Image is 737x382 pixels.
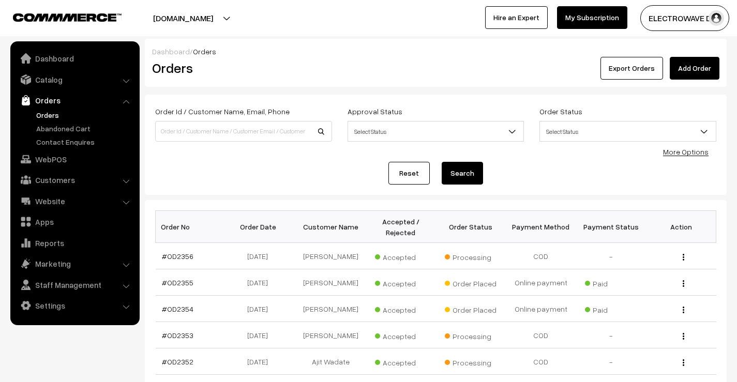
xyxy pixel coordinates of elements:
[485,6,548,29] a: Hire an Expert
[13,254,136,273] a: Marketing
[375,355,427,368] span: Accepted
[348,106,402,117] label: Approval Status
[375,302,427,315] span: Accepted
[152,47,190,56] a: Dashboard
[296,243,366,269] td: [PERSON_NAME]
[670,57,719,80] a: Add Order
[442,162,483,185] button: Search
[225,296,296,322] td: [DATE]
[506,348,576,375] td: COD
[640,5,729,31] button: ELECTROWAVE DE…
[445,302,497,315] span: Order Placed
[156,211,226,243] th: Order No
[225,211,296,243] th: Order Date
[506,296,576,322] td: Online payment
[225,348,296,375] td: [DATE]
[540,123,716,141] span: Select Status
[13,234,136,252] a: Reports
[445,249,497,263] span: Processing
[13,70,136,89] a: Catalog
[225,243,296,269] td: [DATE]
[296,322,366,348] td: [PERSON_NAME]
[13,171,136,189] a: Customers
[683,359,684,366] img: Menu
[388,162,430,185] a: Reset
[34,136,136,147] a: Contact Enquires
[162,357,193,366] a: #OD2352
[155,121,332,142] input: Order Id / Customer Name / Customer Email / Customer Phone
[152,46,719,57] div: /
[13,91,136,110] a: Orders
[506,243,576,269] td: COD
[193,47,216,56] span: Orders
[683,254,684,261] img: Menu
[162,331,193,340] a: #OD2353
[445,328,497,342] span: Processing
[34,110,136,120] a: Orders
[225,269,296,296] td: [DATE]
[366,211,436,243] th: Accepted / Rejected
[296,269,366,296] td: [PERSON_NAME]
[663,147,709,156] a: More Options
[683,333,684,340] img: Menu
[646,211,716,243] th: Action
[13,49,136,68] a: Dashboard
[348,121,524,142] span: Select Status
[34,123,136,134] a: Abandoned Cart
[162,304,193,313] a: #OD2354
[557,6,627,29] a: My Subscription
[539,106,582,117] label: Order Status
[13,10,103,23] a: COMMMERCE
[683,280,684,287] img: Menu
[576,348,646,375] td: -
[162,278,193,287] a: #OD2355
[348,123,524,141] span: Select Status
[585,276,637,289] span: Paid
[296,211,366,243] th: Customer Name
[600,57,663,80] button: Export Orders
[683,307,684,313] img: Menu
[13,13,122,21] img: COMMMERCE
[436,211,506,243] th: Order Status
[576,322,646,348] td: -
[162,252,193,261] a: #OD2356
[539,121,716,142] span: Select Status
[506,322,576,348] td: COD
[296,348,366,375] td: Ajit Wadate
[375,249,427,263] span: Accepted
[13,150,136,169] a: WebPOS
[445,276,497,289] span: Order Placed
[445,355,497,368] span: Processing
[13,192,136,210] a: Website
[117,5,249,31] button: [DOMAIN_NAME]
[13,212,136,231] a: Apps
[13,276,136,294] a: Staff Management
[225,322,296,348] td: [DATE]
[375,328,427,342] span: Accepted
[13,296,136,315] a: Settings
[576,211,646,243] th: Payment Status
[506,211,576,243] th: Payment Method
[576,243,646,269] td: -
[152,60,331,76] h2: Orders
[375,276,427,289] span: Accepted
[506,269,576,296] td: Online payment
[709,10,724,26] img: user
[585,302,637,315] span: Paid
[155,106,290,117] label: Order Id / Customer Name, Email, Phone
[296,296,366,322] td: [PERSON_NAME]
